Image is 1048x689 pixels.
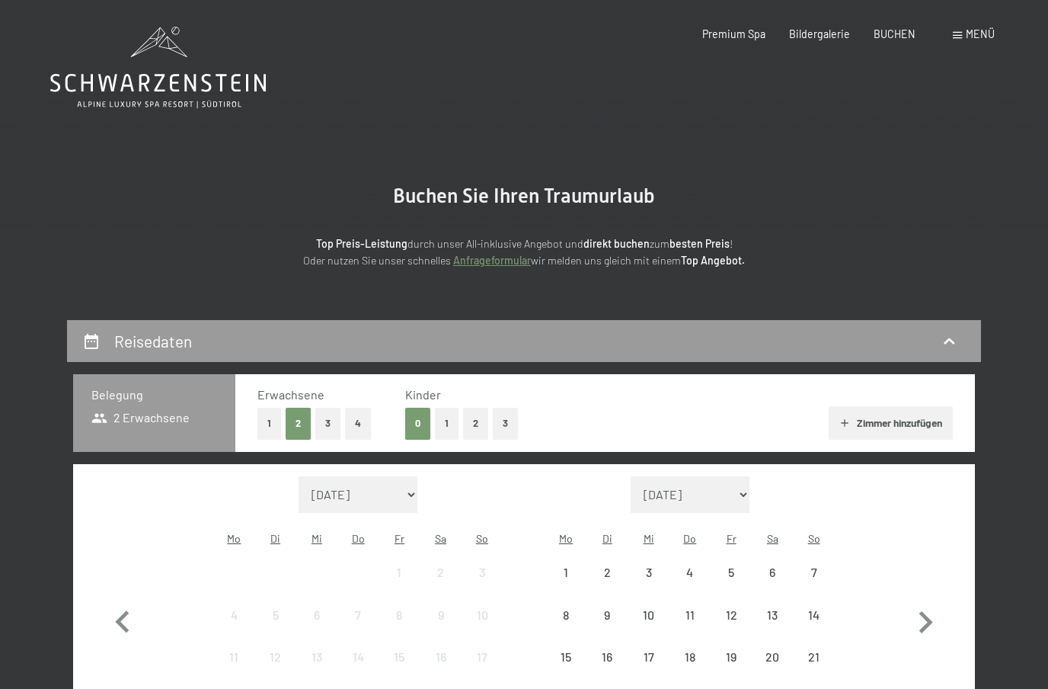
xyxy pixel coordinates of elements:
[435,532,446,545] abbr: Samstag
[379,552,420,593] div: Fri Aug 01 2025
[420,594,462,636] div: Anreise nicht möglich
[315,408,340,439] button: 3
[794,636,835,678] div: Sun Sep 21 2025
[628,636,669,678] div: Wed Sep 17 2025
[767,532,778,545] abbr: Samstag
[789,27,850,40] a: Bildergalerie
[379,594,420,636] div: Fri Aug 08 2025
[702,27,765,40] a: Premium Spa
[463,609,501,647] div: 10
[393,184,655,207] span: Buchen Sie Ihren Traumurlaub
[629,566,667,604] div: 3
[794,552,835,593] div: Sun Sep 07 2025
[669,636,711,678] div: Thu Sep 18 2025
[296,636,337,678] div: Anreise nicht möglich
[669,552,711,593] div: Anreise nicht möglich
[395,532,404,545] abbr: Freitag
[712,651,750,689] div: 19
[753,566,791,604] div: 6
[602,532,612,545] abbr: Dienstag
[628,636,669,678] div: Anreise nicht möglich
[257,387,324,402] span: Erwachsene
[547,651,585,689] div: 15
[711,594,752,636] div: Fri Sep 12 2025
[681,254,745,267] strong: Top Angebot.
[711,636,752,678] div: Fri Sep 19 2025
[337,594,379,636] div: Anreise nicht möglich
[215,609,253,647] div: 4
[829,406,953,440] button: Zimmer hinzufügen
[669,636,711,678] div: Anreise nicht möglich
[493,408,518,439] button: 3
[254,594,296,636] div: Tue Aug 05 2025
[257,408,281,439] button: 1
[345,408,371,439] button: 4
[422,651,460,689] div: 16
[583,237,650,250] strong: direkt buchen
[422,566,460,604] div: 2
[379,636,420,678] div: Anreise nicht möglich
[712,566,750,604] div: 5
[286,408,311,439] button: 2
[752,552,793,593] div: Sat Sep 06 2025
[380,609,418,647] div: 8
[752,594,793,636] div: Sat Sep 13 2025
[91,386,217,403] h3: Belegung
[453,254,531,267] a: Anfrageformular
[628,594,669,636] div: Wed Sep 10 2025
[256,651,294,689] div: 12
[628,594,669,636] div: Anreise nicht möglich
[420,636,462,678] div: Sat Aug 16 2025
[711,594,752,636] div: Anreise nicht möglich
[752,636,793,678] div: Sat Sep 20 2025
[254,636,296,678] div: Anreise nicht möglich
[586,594,628,636] div: Tue Sep 09 2025
[711,552,752,593] div: Anreise nicht möglich
[586,594,628,636] div: Anreise nicht möglich
[545,552,586,593] div: Anreise nicht möglich
[752,594,793,636] div: Anreise nicht möglich
[711,552,752,593] div: Fri Sep 05 2025
[339,651,377,689] div: 14
[379,552,420,593] div: Anreise nicht möglich
[215,651,253,689] div: 11
[298,651,336,689] div: 13
[339,609,377,647] div: 7
[298,609,336,647] div: 6
[545,636,586,678] div: Anreise nicht möglich
[462,594,503,636] div: Sun Aug 10 2025
[752,552,793,593] div: Anreise nicht möglich
[476,532,488,545] abbr: Sonntag
[669,552,711,593] div: Thu Sep 04 2025
[420,552,462,593] div: Anreise nicht möglich
[296,636,337,678] div: Wed Aug 13 2025
[380,651,418,689] div: 15
[463,408,488,439] button: 2
[671,566,709,604] div: 4
[420,552,462,593] div: Sat Aug 02 2025
[189,236,859,270] p: durch unser All-inklusive Angebot und zum ! Oder nutzen Sie unser schnelles wir melden uns gleich...
[545,552,586,593] div: Mon Sep 01 2025
[462,636,503,678] div: Anreise nicht möglich
[405,408,430,439] button: 0
[337,594,379,636] div: Thu Aug 07 2025
[669,594,711,636] div: Anreise nicht möglich
[256,609,294,647] div: 5
[337,636,379,678] div: Thu Aug 14 2025
[547,566,585,604] div: 1
[352,532,365,545] abbr: Donnerstag
[711,636,752,678] div: Anreise nicht möglich
[462,552,503,593] div: Sun Aug 03 2025
[588,651,626,689] div: 16
[337,636,379,678] div: Anreise nicht möglich
[669,594,711,636] div: Thu Sep 11 2025
[545,594,586,636] div: Anreise nicht möglich
[213,594,254,636] div: Anreise nicht möglich
[795,566,833,604] div: 7
[794,594,835,636] div: Sun Sep 14 2025
[91,409,190,426] span: 2 Erwachsene
[808,532,820,545] abbr: Sonntag
[628,552,669,593] div: Wed Sep 03 2025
